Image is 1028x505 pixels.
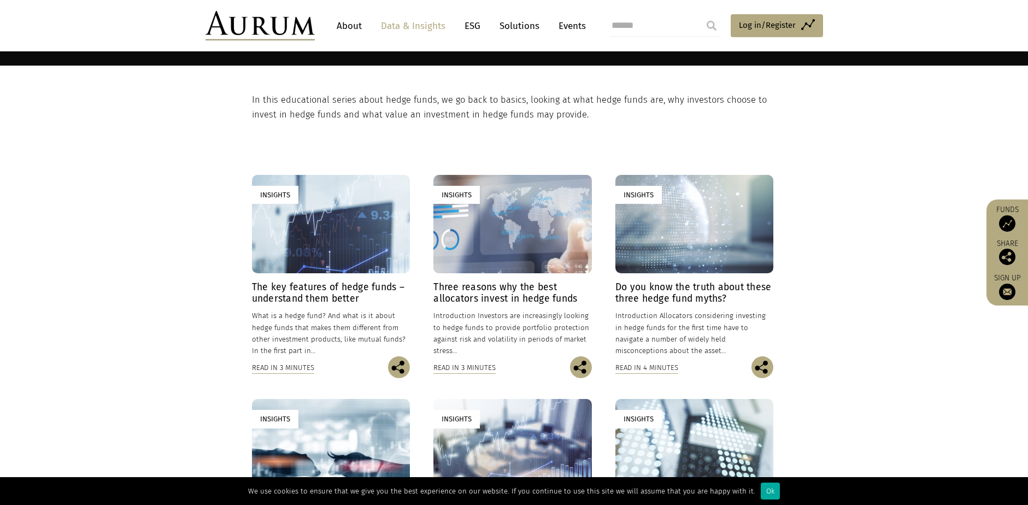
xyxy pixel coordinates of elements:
a: Funds [992,205,1023,232]
h4: The key features of hedge funds – understand them better [252,281,410,304]
a: ESG [459,16,486,36]
a: Insights The key features of hedge funds – understand them better What is a hedge fund? And what ... [252,175,410,356]
div: Read in 4 minutes [615,362,678,374]
a: Solutions [494,16,545,36]
img: Share this post [570,356,592,378]
div: Insights [433,410,480,428]
img: Share this post [999,249,1015,265]
div: Insights [615,186,662,204]
span: Log in/Register [739,19,796,32]
div: Ok [761,483,780,500]
p: In this educational series about hedge funds, we go back to basics, looking at what hedge funds a... [252,93,774,122]
img: Sign up to our newsletter [999,284,1015,300]
img: Share this post [388,356,410,378]
a: Insights Do you know the truth about these three hedge fund myths? Introduction Allocators consid... [615,175,773,356]
a: Events [553,16,586,36]
p: What is a hedge fund? And what is it about hedge funds that makes them different from other inves... [252,310,410,356]
div: Insights [252,410,298,428]
a: About [331,16,367,36]
div: Insights [433,186,480,204]
a: Data & Insights [375,16,451,36]
a: Sign up [992,273,1023,300]
div: Share [992,240,1023,265]
h4: Three reasons why the best allocators invest in hedge funds [433,281,591,304]
a: Log in/Register [731,14,823,37]
div: Insights [615,410,662,428]
input: Submit [701,15,722,37]
img: Share this post [751,356,773,378]
div: Read in 3 minutes [252,362,314,374]
img: Access Funds [999,215,1015,232]
div: Insights [252,186,298,204]
p: Introduction Allocators considering investing in hedge funds for the first time have to navigate ... [615,310,773,356]
div: Read in 3 minutes [433,362,496,374]
p: Introduction Investors are increasingly looking to hedge funds to provide portfolio protection ag... [433,310,591,356]
a: Insights Three reasons why the best allocators invest in hedge funds Introduction Investors are i... [433,175,591,356]
img: Aurum [205,11,315,40]
h4: Do you know the truth about these three hedge fund myths? [615,281,773,304]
